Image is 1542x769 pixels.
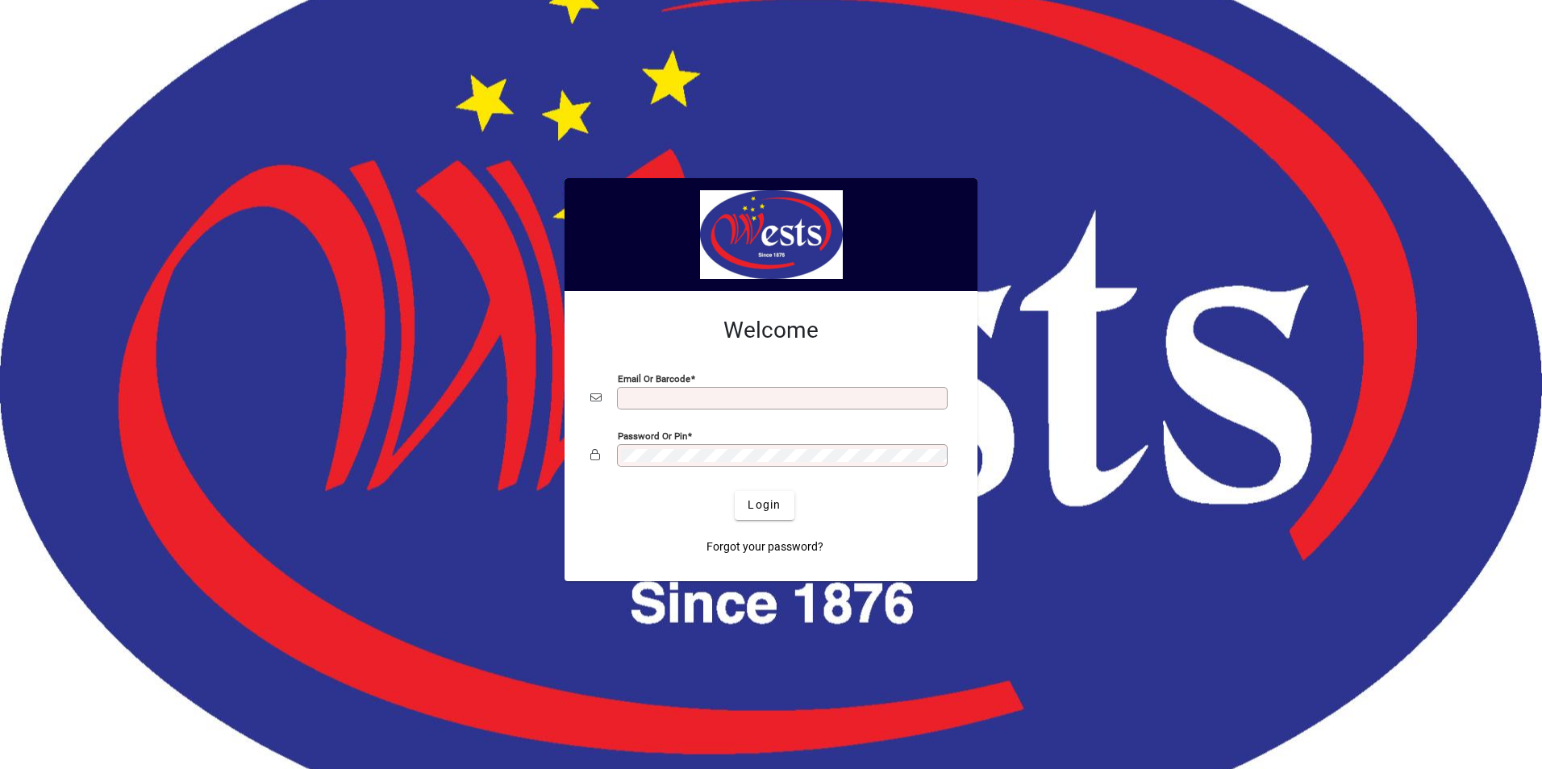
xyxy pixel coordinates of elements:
mat-label: Email or Barcode [618,372,690,384]
span: Login [748,497,781,513]
a: Forgot your password? [700,533,830,562]
h2: Welcome [590,317,952,344]
span: Forgot your password? [706,538,823,555]
mat-label: Password or Pin [618,430,687,441]
button: Login [735,491,794,520]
